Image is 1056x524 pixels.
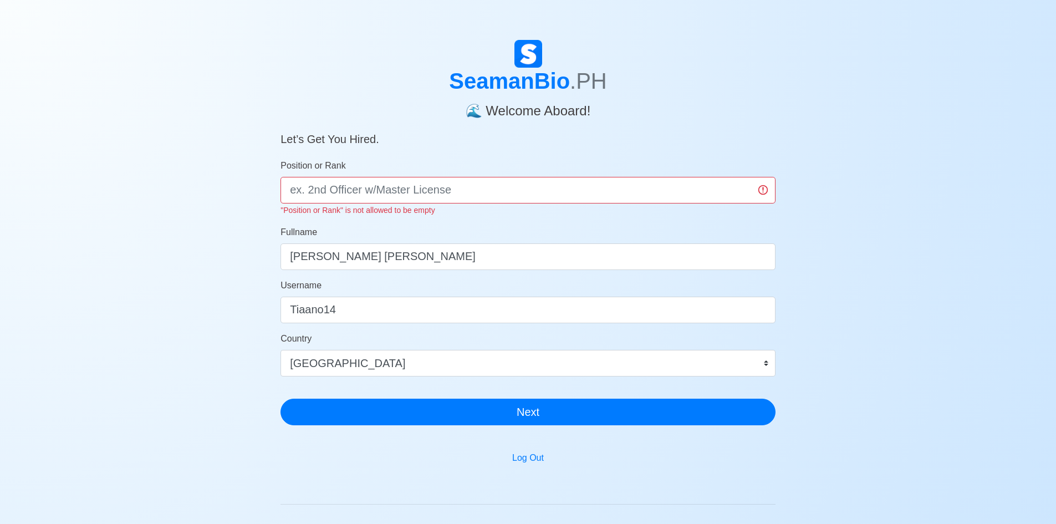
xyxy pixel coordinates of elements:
[280,177,776,204] input: ex. 2nd Officer w/Master License
[280,68,776,94] h1: SeamanBio
[280,227,317,237] span: Fullname
[570,69,607,93] span: .PH
[280,399,776,425] button: Next
[280,119,776,146] h5: Let’s Get You Hired.
[280,161,345,170] span: Position or Rank
[280,297,776,323] input: Ex. donaldcris
[505,447,551,469] button: Log Out
[280,243,776,270] input: Your Fullname
[514,40,542,68] img: Logo
[280,332,312,345] label: Country
[280,94,776,119] h4: 🌊 Welcome Aboard!
[280,206,435,215] small: "Position or Rank" is not allowed to be empty
[280,281,322,290] span: Username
